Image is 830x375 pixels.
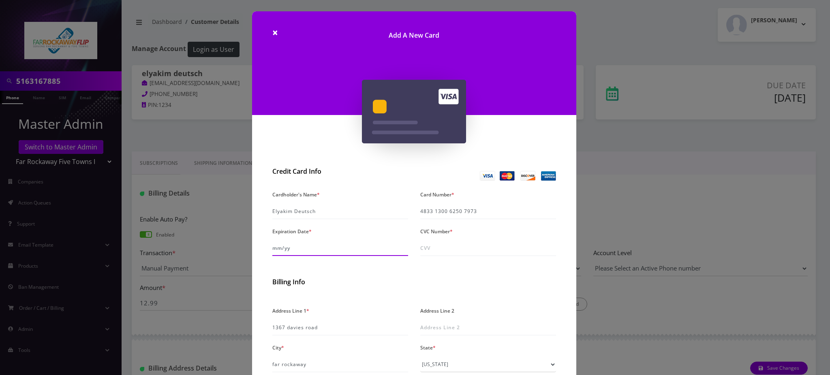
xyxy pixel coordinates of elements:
[272,168,408,175] h2: Credit Card Info
[272,189,320,200] label: Cardholder's Name
[480,171,556,181] img: Credit Card Info
[420,241,556,256] input: CVV
[420,342,436,354] label: State
[420,226,453,237] label: CVC Number
[272,357,408,372] input: City
[272,342,284,354] label: City
[272,278,556,286] h2: Billing Info
[252,11,576,51] h1: Add A New Card
[420,305,454,317] label: Address Line 2
[420,320,556,335] input: Address Line 2
[272,28,278,37] button: Close
[272,226,312,237] label: Expiration Date
[420,189,454,200] label: Card Number
[272,204,408,219] input: Please Enter Cardholder’s Name
[272,305,309,317] label: Address Line 1
[362,80,466,143] img: Add A New Card
[272,241,408,256] input: mm/yy
[272,320,408,335] input: Address Line 1
[420,204,556,219] input: Please Enter Card New Number
[272,26,278,39] span: ×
